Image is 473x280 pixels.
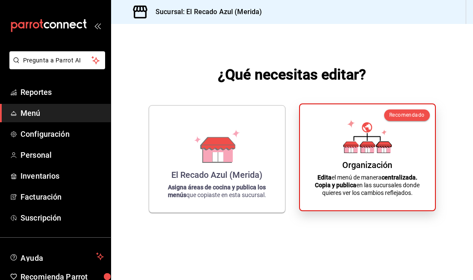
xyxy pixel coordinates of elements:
div: Organización [342,160,392,170]
p: que copiaste en esta sucursal. [159,183,275,199]
strong: Edita [317,174,332,181]
h1: ¿Qué necesitas editar? [218,64,366,85]
span: Personal [21,149,104,161]
span: Configuración [21,128,104,140]
button: Pregunta a Parrot AI [9,51,105,69]
h3: Sucursal: El Recado Azul (Merida) [149,7,262,17]
p: el menú de manera en las sucursales donde quieres ver los cambios reflejados. [310,174,425,197]
span: Pregunta a Parrot AI [23,56,92,65]
strong: centralizada. [382,174,417,181]
div: El Recado Azul (Merida) [171,170,262,180]
span: Menú [21,107,104,119]
span: Recomendado [389,112,424,118]
span: Facturación [21,191,104,203]
a: Pregunta a Parrot AI [6,62,105,71]
strong: Asigna áreas de cocina y publica los menús [168,184,266,198]
strong: Copia y publica [315,182,356,189]
button: open_drawer_menu [94,22,101,29]
span: Ayuda [21,251,93,262]
span: Suscripción [21,212,104,224]
span: Reportes [21,86,104,98]
span: Inventarios [21,170,104,182]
